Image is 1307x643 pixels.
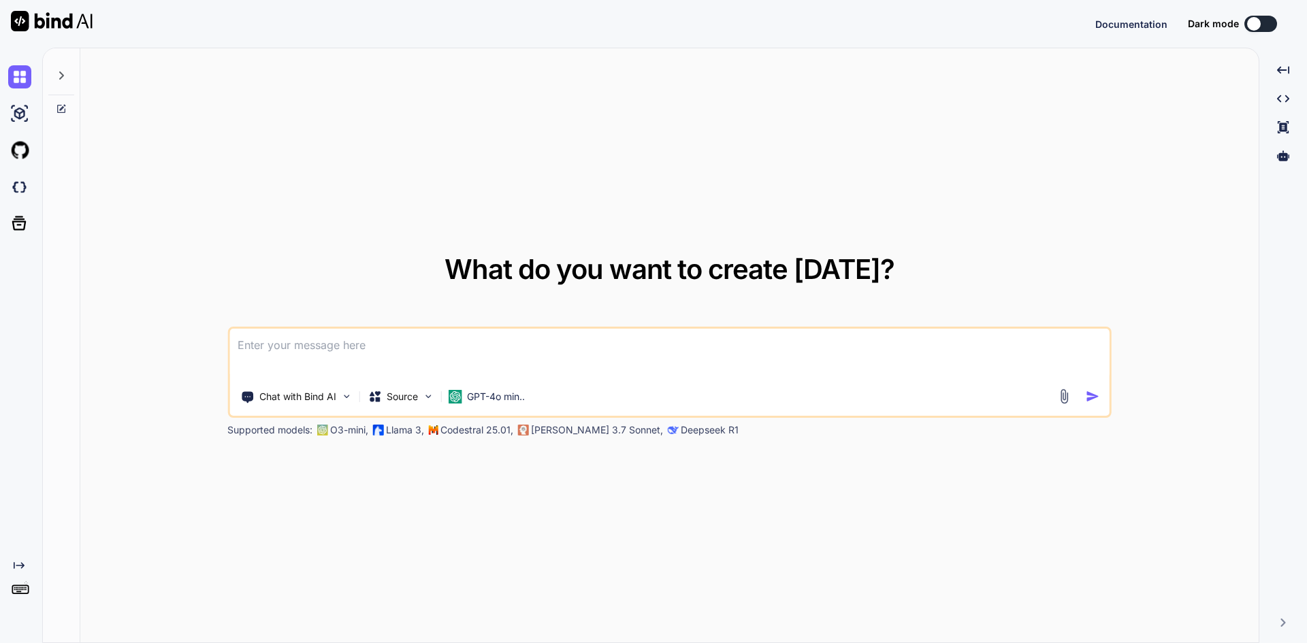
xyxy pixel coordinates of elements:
img: Pick Models [422,391,434,402]
img: GPT-4o mini [448,390,462,403]
img: Mistral-AI [428,425,438,435]
p: Llama 3, [386,423,424,437]
img: icon [1086,389,1100,403]
button: Documentation [1095,17,1167,31]
p: [PERSON_NAME] 3.7 Sonnet, [531,423,663,437]
img: attachment [1056,389,1072,404]
p: Supported models: [227,423,312,437]
p: Chat with Bind AI [259,390,336,403]
p: O3-mini, [330,423,368,437]
p: Source [387,390,418,403]
span: Dark mode [1188,17,1239,31]
img: Pick Tools [340,391,352,402]
p: GPT-4o min.. [467,390,525,403]
img: GPT-4 [317,425,327,435]
img: claude [517,425,528,435]
img: githubLight [8,139,31,162]
img: claude [667,425,678,435]
p: Deepseek R1 [681,423,739,437]
img: chat [8,65,31,88]
img: Bind AI [11,11,93,31]
span: What do you want to create [DATE]? [445,252,894,286]
img: darkCloudIdeIcon [8,176,31,199]
img: ai-studio [8,102,31,125]
img: Llama2 [372,425,383,435]
p: Codestral 25.01, [440,423,513,437]
span: Documentation [1095,18,1167,30]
